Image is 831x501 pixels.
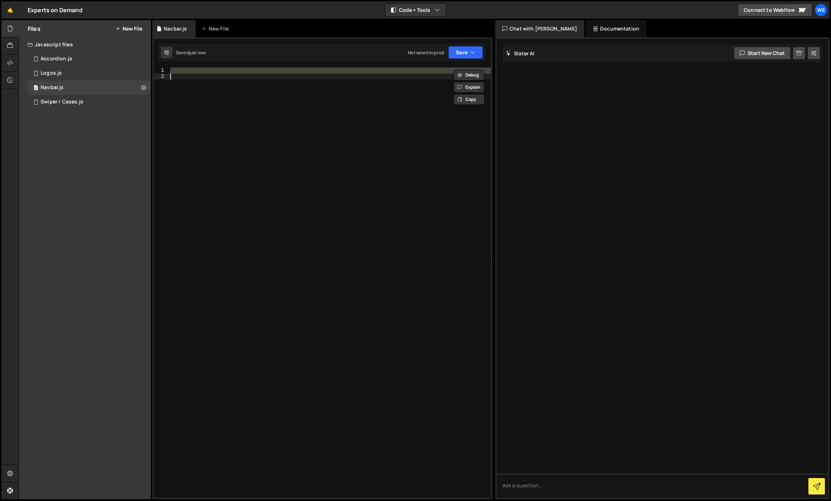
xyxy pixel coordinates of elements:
h2: Files [28,25,41,33]
button: Copy [454,94,484,105]
div: Navbar.js [41,84,64,91]
button: Start new chat [734,47,791,60]
button: New File [115,26,142,32]
div: Logos.js [41,70,62,76]
div: Javascript files [19,37,151,52]
div: 16619/45260.js [28,66,151,80]
div: 2 [154,74,169,80]
div: just now [189,50,206,56]
button: Debug [454,70,484,80]
div: 16619/45615.js [28,80,151,95]
div: Documentation [586,20,646,37]
div: 1 [154,68,169,74]
span: 0 [34,85,38,91]
div: Navbar.js [164,25,187,32]
div: Not saved to prod [408,50,444,56]
button: Code + Tools [385,4,446,17]
div: Saved [176,50,206,56]
button: Save [448,46,483,59]
div: New File [201,25,232,32]
div: 16619/45258.js [28,95,151,109]
h2: Slater AI [506,50,535,57]
div: Swiper / Cases.js [41,99,83,105]
div: Accordion.js [41,56,72,62]
div: 16619/45319.js [28,52,151,66]
a: We [814,4,827,17]
a: 🤙 [1,1,19,19]
button: Explain [454,82,484,93]
div: Experts on Demand [28,6,83,14]
a: Connect to Webflow [738,4,812,17]
div: Chat with [PERSON_NAME] [495,20,584,37]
